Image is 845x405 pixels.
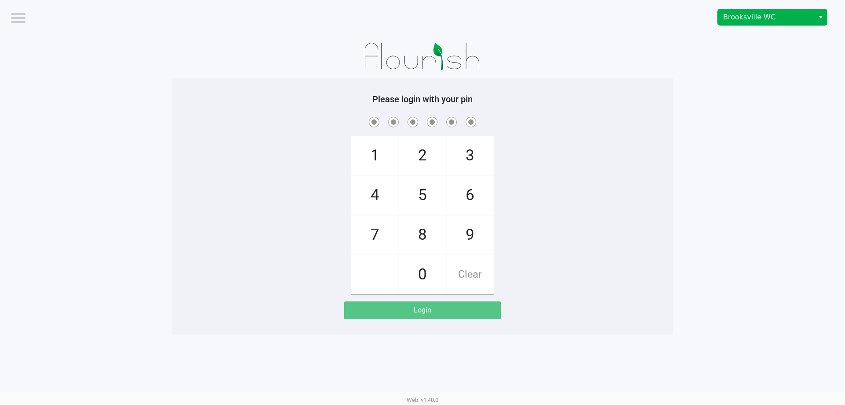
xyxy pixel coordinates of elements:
[399,255,446,294] span: 0
[407,397,438,403] span: Web: v1.40.0
[399,176,446,215] span: 5
[399,136,446,175] span: 2
[447,136,493,175] span: 3
[447,176,493,215] span: 6
[399,216,446,254] span: 8
[447,255,493,294] span: Clear
[352,176,398,215] span: 4
[814,9,827,25] button: Select
[447,216,493,254] span: 9
[352,136,398,175] span: 1
[352,216,398,254] span: 7
[178,94,667,104] h5: Please login with your pin
[723,12,809,22] span: Brooksville WC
